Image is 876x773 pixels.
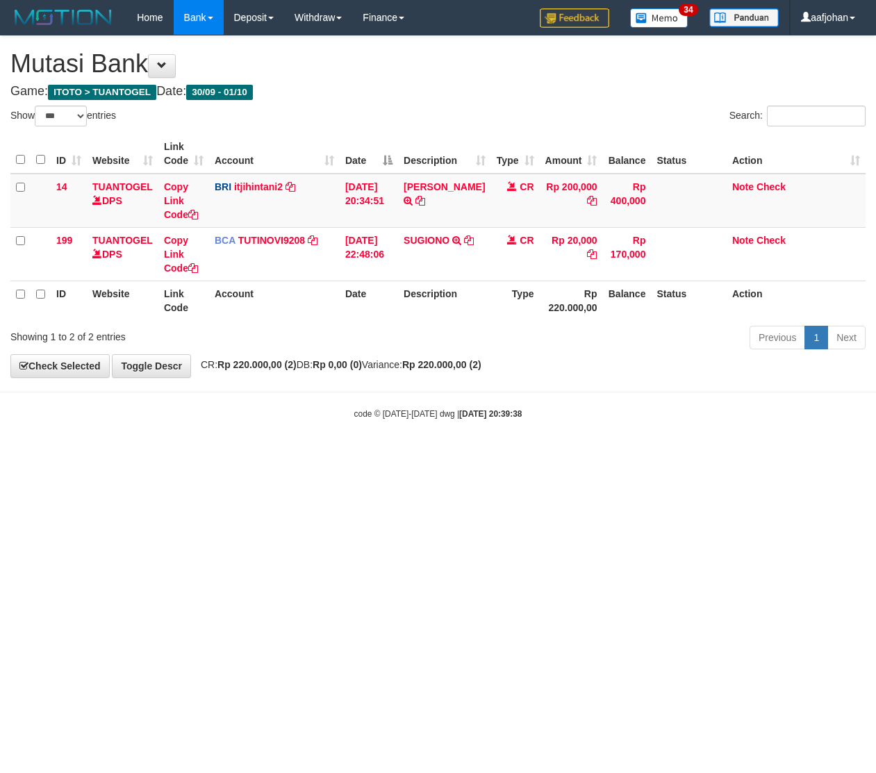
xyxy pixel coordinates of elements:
a: Copy MOSES HARIANTO to clipboard [415,195,425,206]
a: TUANTOGEL [92,181,153,192]
img: panduan.png [709,8,779,27]
label: Show entries [10,106,116,126]
h4: Game: Date: [10,85,866,99]
a: TUANTOGEL [92,235,153,246]
a: Check Selected [10,354,110,378]
a: Copy Rp 200,000 to clipboard [587,195,597,206]
th: Action [727,281,866,320]
strong: Rp 220.000,00 (2) [402,359,481,370]
strong: Rp 0,00 (0) [313,359,362,370]
th: Website [87,281,158,320]
span: 30/09 - 01/10 [186,85,253,100]
a: SUGIONO [404,235,449,246]
th: Description [398,281,490,320]
th: Rp 220.000,00 [540,281,603,320]
a: Copy Link Code [164,235,198,274]
a: [PERSON_NAME] [404,181,485,192]
td: [DATE] 22:48:06 [340,227,398,281]
th: Type [491,281,540,320]
small: code © [DATE]-[DATE] dwg | [354,409,522,419]
img: MOTION_logo.png [10,7,116,28]
a: Check [757,235,786,246]
th: Type: activate to sort column ascending [491,134,540,174]
span: 199 [56,235,72,246]
strong: Rp 220.000,00 (2) [217,359,297,370]
th: Link Code [158,281,209,320]
a: Toggle Descr [112,354,191,378]
th: ID: activate to sort column ascending [51,134,87,174]
img: Feedback.jpg [540,8,609,28]
a: Copy TUTINOVI9208 to clipboard [308,235,317,246]
div: Showing 1 to 2 of 2 entries [10,324,354,344]
img: Button%20Memo.svg [630,8,688,28]
select: Showentries [35,106,87,126]
td: DPS [87,174,158,228]
td: Rp 170,000 [602,227,651,281]
a: 1 [804,326,828,349]
td: Rp 400,000 [602,174,651,228]
td: [DATE] 20:34:51 [340,174,398,228]
th: Account [209,281,340,320]
th: Description: activate to sort column ascending [398,134,490,174]
a: Copy itjihintani2 to clipboard [286,181,295,192]
strong: [DATE] 20:39:38 [459,409,522,419]
th: Date [340,281,398,320]
a: Note [732,235,754,246]
th: Status [651,281,726,320]
span: 34 [679,3,697,16]
span: BRI [215,181,231,192]
td: Rp 20,000 [540,227,603,281]
label: Search: [729,106,866,126]
th: Status [651,134,726,174]
th: Date: activate to sort column descending [340,134,398,174]
th: Action: activate to sort column ascending [727,134,866,174]
span: ITOTO > TUANTOGEL [48,85,156,100]
th: Link Code: activate to sort column ascending [158,134,209,174]
span: BCA [215,235,235,246]
a: Copy SUGIONO to clipboard [464,235,474,246]
a: Copy Link Code [164,181,198,220]
a: Note [732,181,754,192]
a: Previous [750,326,805,349]
th: Balance [602,134,651,174]
th: Balance [602,281,651,320]
span: CR [520,235,534,246]
a: Next [827,326,866,349]
a: itjihintani2 [234,181,283,192]
th: ID [51,281,87,320]
td: DPS [87,227,158,281]
th: Website: activate to sort column ascending [87,134,158,174]
th: Amount: activate to sort column ascending [540,134,603,174]
input: Search: [767,106,866,126]
a: TUTINOVI9208 [238,235,305,246]
span: CR [520,181,534,192]
span: CR: DB: Variance: [194,359,481,370]
span: 14 [56,181,67,192]
th: Account: activate to sort column ascending [209,134,340,174]
a: Check [757,181,786,192]
h1: Mutasi Bank [10,50,866,78]
td: Rp 200,000 [540,174,603,228]
a: Copy Rp 20,000 to clipboard [587,249,597,260]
